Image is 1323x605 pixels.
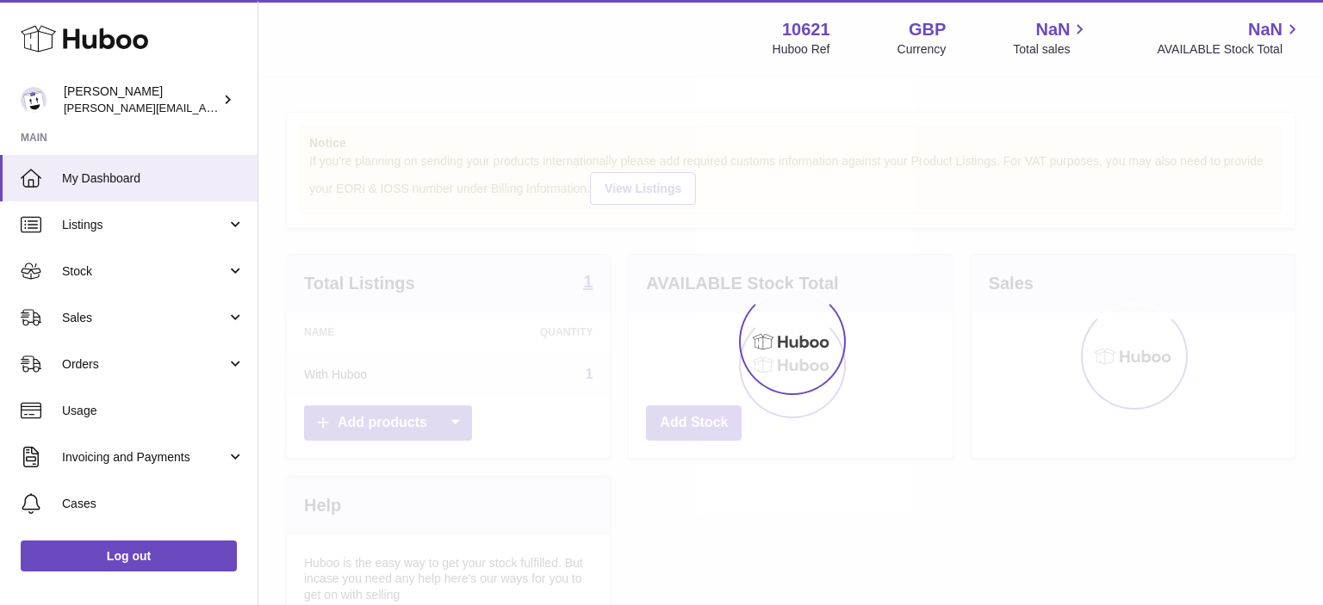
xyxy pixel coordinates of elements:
span: Listings [62,217,227,233]
a: Log out [21,540,237,571]
div: Currency [898,41,947,58]
span: AVAILABLE Stock Total [1157,41,1302,58]
span: [PERSON_NAME][EMAIL_ADDRESS][DOMAIN_NAME] [64,101,345,114]
span: NaN [1035,18,1070,41]
span: My Dashboard [62,170,245,187]
span: Sales [62,310,227,326]
span: NaN [1248,18,1283,41]
span: Cases [62,496,245,512]
span: Usage [62,403,245,419]
a: NaN AVAILABLE Stock Total [1157,18,1302,58]
span: Invoicing and Payments [62,449,227,466]
strong: 10621 [782,18,830,41]
span: Stock [62,263,227,280]
div: [PERSON_NAME] [64,83,219,116]
div: Huboo Ref [773,41,830,58]
span: Total sales [1013,41,1090,58]
span: Orders [62,356,227,373]
a: NaN Total sales [1013,18,1090,58]
img: steven@scoreapp.com [21,87,47,113]
strong: GBP [909,18,946,41]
